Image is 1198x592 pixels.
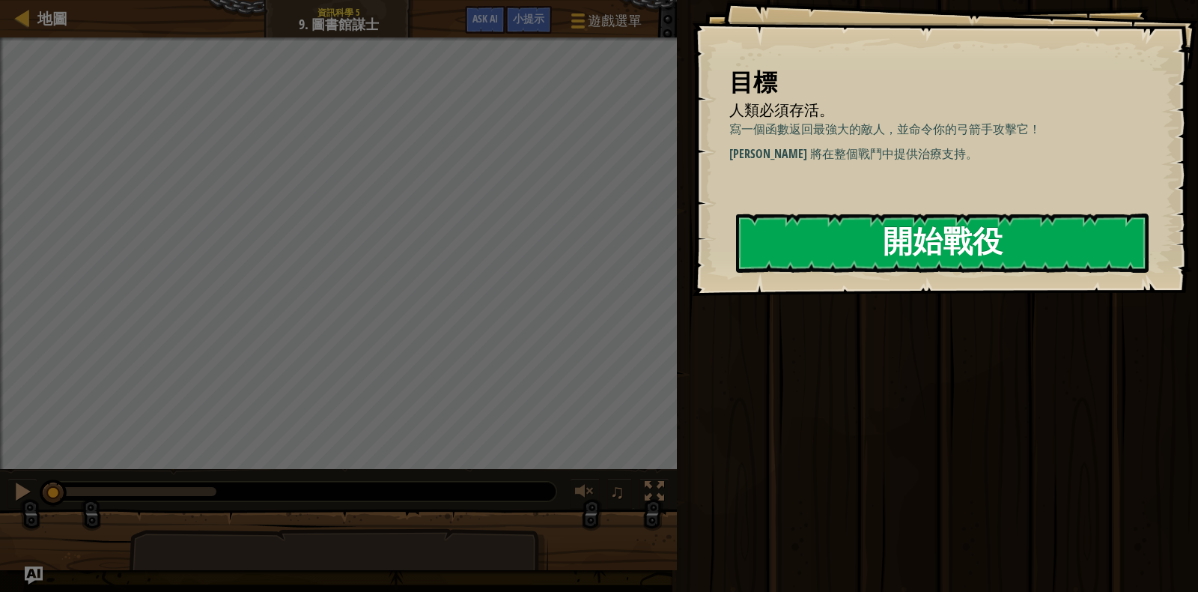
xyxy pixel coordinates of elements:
[588,11,642,31] span: 遊戲選單
[37,8,67,28] span: 地圖
[7,478,37,509] button: Ctrl + P: Pause
[729,100,834,120] span: 人類必須存活。
[610,480,625,503] span: ♫
[465,6,505,34] button: Ask AI
[607,478,633,509] button: ♫
[570,478,600,509] button: 調整音量
[472,11,498,25] span: Ask AI
[30,8,67,28] a: 地圖
[559,6,651,41] button: 遊戲選單
[639,478,669,509] button: 切換全螢幕
[711,100,1142,121] li: 人類必須存活。
[736,214,1149,273] button: 開始戰役
[513,11,544,25] span: 小提示
[729,145,1160,163] p: [PERSON_NAME] 將在整個戰鬥中提供治療支持。
[729,65,1146,100] div: 目標
[25,567,43,585] button: Ask AI
[729,121,1160,138] p: 寫一個函數返回最強大的敵人，並命令你的弓箭手攻擊它！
